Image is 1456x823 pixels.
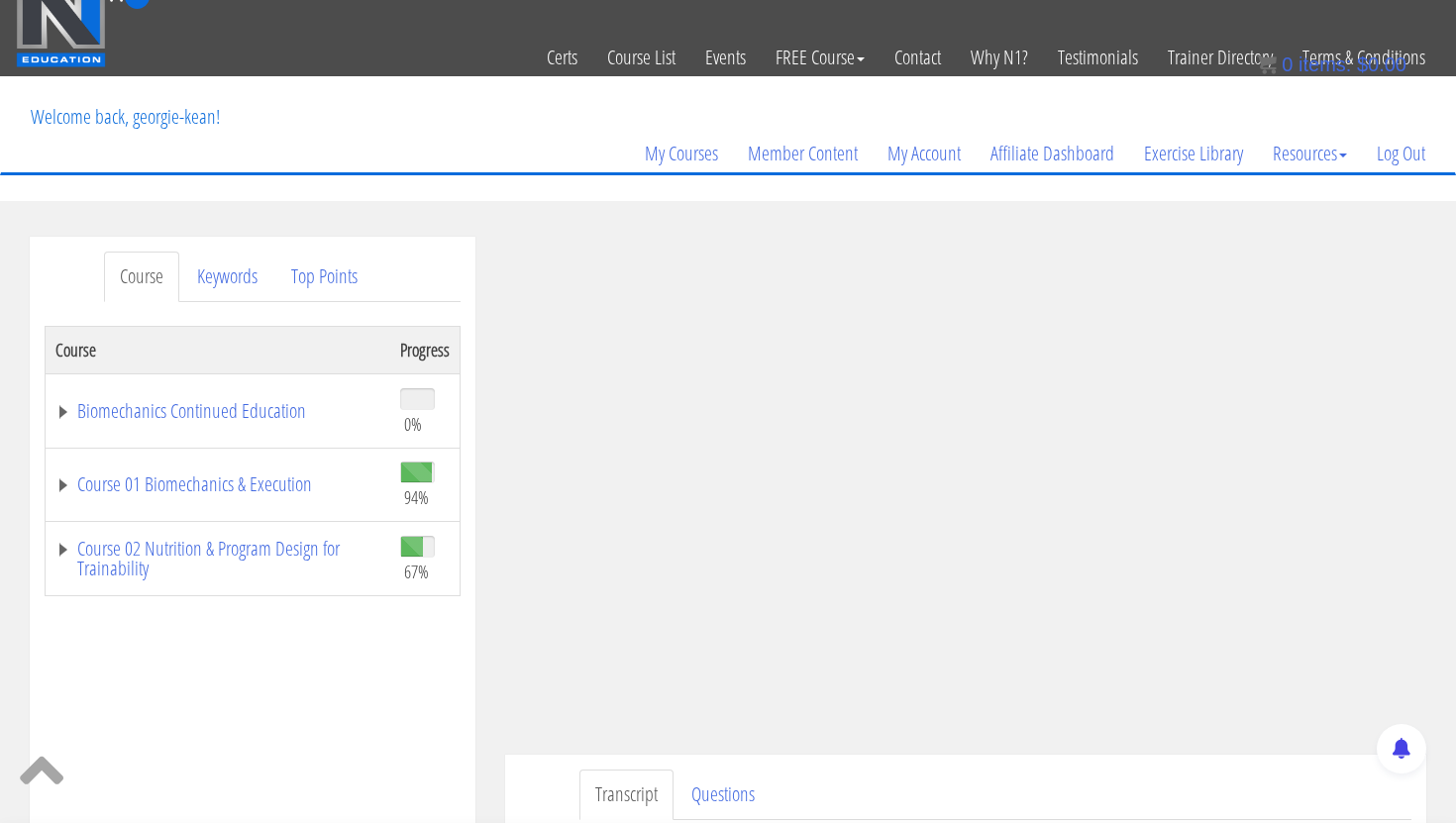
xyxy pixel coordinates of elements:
[690,9,761,106] a: Events
[1043,9,1153,106] a: Testimonials
[16,77,235,156] p: Welcome back, georgie-kean!
[592,9,690,106] a: Course List
[976,106,1129,201] a: Affiliate Dashboard
[1153,9,1288,106] a: Trainer Directory
[733,106,873,201] a: Member Content
[404,413,422,435] span: 0%
[1362,106,1440,201] a: Log Out
[1288,9,1440,106] a: Terms & Conditions
[956,9,1043,106] a: Why N1?
[46,326,391,373] th: Course
[104,252,179,302] a: Course
[1299,53,1351,75] span: items:
[55,474,380,494] a: Course 01 Biomechanics & Execution
[1257,53,1406,75] a: 0 items: $0.00
[1257,54,1277,74] img: icon11.png
[1129,106,1258,201] a: Exercise Library
[579,770,674,820] a: Transcript
[404,486,429,508] span: 94%
[1357,53,1368,75] span: $
[275,252,373,302] a: Top Points
[880,9,956,106] a: Contact
[532,9,592,106] a: Certs
[55,401,380,421] a: Biomechanics Continued Education
[630,106,733,201] a: My Courses
[1357,53,1406,75] bdi: 0.00
[390,326,461,373] th: Progress
[181,252,273,302] a: Keywords
[761,9,880,106] a: FREE Course
[873,106,976,201] a: My Account
[676,770,771,820] a: Questions
[404,561,429,582] span: 67%
[1258,106,1362,201] a: Resources
[55,539,380,578] a: Course 02 Nutrition & Program Design for Trainability
[1282,53,1293,75] span: 0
